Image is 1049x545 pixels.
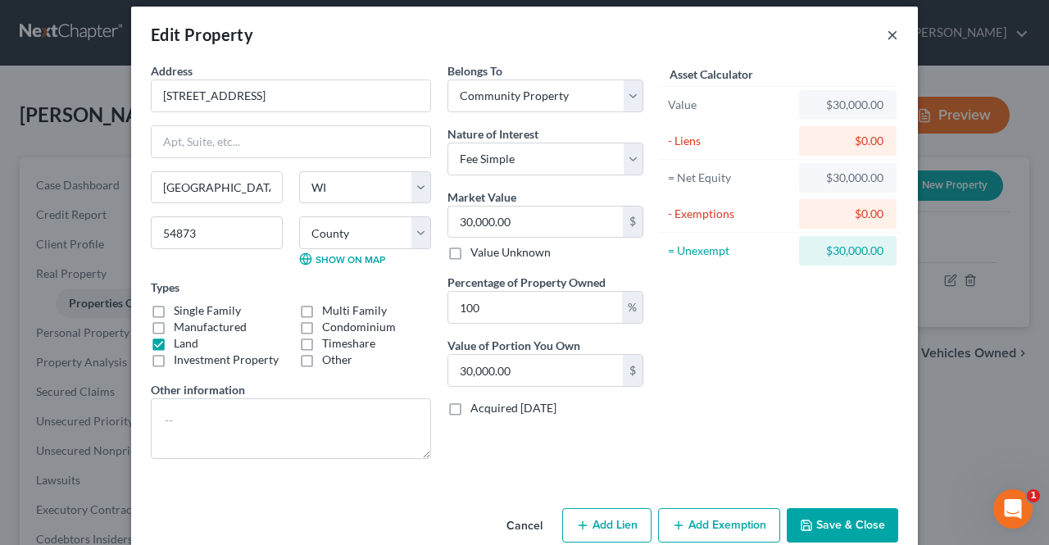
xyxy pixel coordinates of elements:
[668,206,792,222] div: - Exemptions
[447,274,606,291] label: Percentage of Property Owned
[470,400,556,416] label: Acquired [DATE]
[322,335,375,352] label: Timeshare
[812,97,883,113] div: $30,000.00
[151,216,283,249] input: Enter zip...
[299,252,385,266] a: Show on Map
[812,243,883,259] div: $30,000.00
[623,207,643,238] div: $
[668,133,792,149] div: - Liens
[623,355,643,386] div: $
[447,125,538,143] label: Nature of Interest
[812,206,883,222] div: $0.00
[658,508,780,543] button: Add Exemption
[670,66,753,83] label: Asset Calculator
[322,302,387,319] label: Multi Family
[322,352,352,368] label: Other
[812,170,883,186] div: $30,000.00
[622,292,643,323] div: %
[151,64,193,78] span: Address
[322,319,396,335] label: Condominium
[668,97,792,113] div: Value
[562,508,652,543] button: Add Lien
[447,64,502,78] span: Belongs To
[887,25,898,44] button: ×
[668,170,792,186] div: = Net Equity
[812,133,883,149] div: $0.00
[151,279,179,296] label: Types
[668,243,792,259] div: = Unexempt
[152,172,282,203] input: Enter city...
[174,319,247,335] label: Manufactured
[152,126,430,157] input: Apt, Suite, etc...
[1027,489,1040,502] span: 1
[174,352,279,368] label: Investment Property
[493,510,556,543] button: Cancel
[151,381,245,398] label: Other information
[174,335,198,352] label: Land
[448,355,623,386] input: 0.00
[448,207,623,238] input: 0.00
[174,302,241,319] label: Single Family
[151,23,253,46] div: Edit Property
[447,337,580,354] label: Value of Portion You Own
[470,244,551,261] label: Value Unknown
[152,80,430,111] input: Enter address...
[787,508,898,543] button: Save & Close
[993,489,1033,529] iframe: Intercom live chat
[448,292,622,323] input: 0.00
[447,188,516,206] label: Market Value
